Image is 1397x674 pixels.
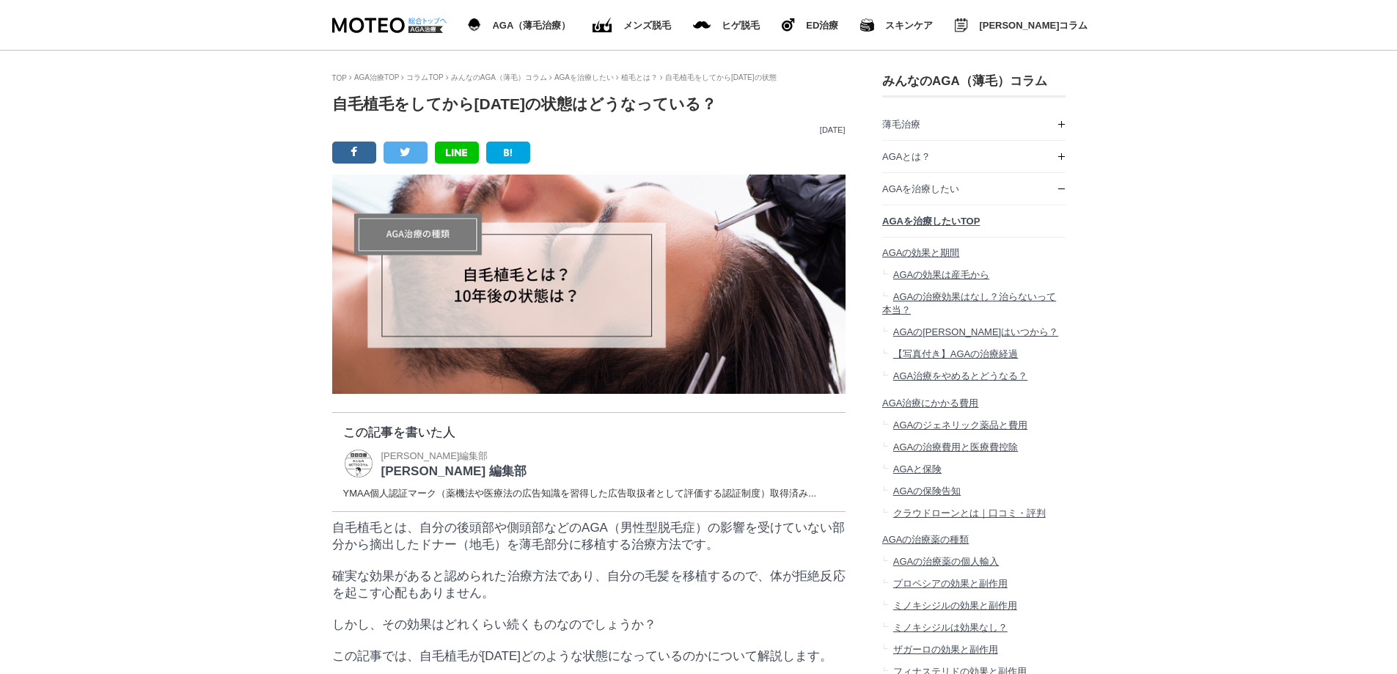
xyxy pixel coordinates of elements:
a: プロペシアの効果と副作用 [882,573,1066,595]
img: LINE [446,149,467,156]
span: AGAと保険 [892,464,941,475]
span: AGA治療をやめるとどうなる？ [892,370,1027,381]
p: しかし、その効果はどれくらい続くものなのでしょうか？ [332,616,846,633]
span: AGAの[PERSON_NAME]はいつから？ [892,326,1057,337]
img: MOTEO 編集部 [343,448,374,479]
span: メンズ脱毛 [623,21,671,30]
img: AGA（薄毛治療） [468,18,482,32]
a: AGAを治療したい [882,173,1066,205]
span: AGAを治療したい [882,183,959,194]
span: AGAの治療薬の種類 [882,534,969,545]
span: AGA治療にかかる費用 [882,398,978,409]
a: AGAの治療効果はなし？治らないって本当？ [882,286,1066,321]
a: みんなのAGA（薄毛）コラム [451,73,547,81]
a: AGAの効果は産毛から [882,264,1066,286]
a: 植毛とは？ [621,73,658,81]
a: スキンケア [860,15,933,34]
img: ヒゲ脱毛 [782,18,795,32]
a: ザガーロの効果と副作用 [882,639,1066,661]
a: MOTEO 編集部 [PERSON_NAME]編集部 [PERSON_NAME] 編集部 [343,448,527,480]
p: 確実な効果があると認められた治療方法であり、自分の毛髪を移植するので、体が拒絶反応を起こす心配もありません。 [332,568,846,601]
span: ミノキシジルは効果なし？ [892,622,1007,633]
span: プロペシアの効果と副作用 [892,578,1007,589]
h1: 自毛植毛をしてから[DATE]の状態はどうなっている？ [332,94,846,114]
span: AGAを治療したいTOP [882,216,980,227]
span: ヒゲ脱毛 [722,21,760,30]
a: 薄毛治療 [882,109,1066,140]
a: ED（勃起不全）治療 メンズ脱毛 [593,15,671,36]
a: 【写真付き】AGAの治療経過 [882,343,1066,365]
a: AGAの治療費用と医療費控除 [882,436,1066,458]
a: TOP [332,74,347,82]
p: 自毛植毛とは、自分の後頭部や側頭部などのAGA（男性型脱毛症）の影響を受けていない部分から摘出したドナー（地毛）を薄毛部分に移植する治療方法です。 [332,519,846,553]
span: AGAとは？ [882,151,931,162]
img: メンズ脱毛 [693,21,711,29]
a: クラウドローンとは｜口コミ・評判 [882,502,1066,524]
a: AGA（薄毛治療） AGA（薄毛治療） [468,15,571,34]
a: AGAを治療したいTOP [882,205,1066,237]
a: AGAと保険 [882,458,1066,480]
p: この記事を書いた人 [343,424,835,441]
a: AGAの治療薬の個人輸入 [882,551,1066,573]
img: 総合トップへ [408,18,447,24]
img: みんなのMOTEOコラム [955,18,968,32]
img: ED（勃起不全）治療 [593,18,612,33]
h3: みんなのAGA（薄毛）コラム [882,73,1066,89]
p: [DATE] [332,125,846,134]
span: AGAの治療効果はなし？治らないって本当？ [882,291,1056,315]
span: ミノキシジルの効果と副作用 [892,600,1016,611]
span: AGAの効果は産毛から [892,269,989,280]
span: AGAのジェネリック薬品と費用 [892,420,1027,431]
a: AGAの効果と期間 [882,238,1066,265]
span: [PERSON_NAME]編集部 [381,450,488,461]
span: [PERSON_NAME]コラム [979,21,1088,30]
dd: YMAA個人認証マーク（薬機法や医療法の広告知識を習得した広告取扱者として評価する認証制度）取得済み... [343,487,835,500]
span: AGAの効果と期間 [882,247,959,258]
a: ミノキシジルの効果と副作用 [882,595,1066,617]
span: AGA（薄毛治療） [492,21,571,30]
span: AGAの治療費用と医療費控除 [892,442,1017,453]
span: 【写真付き】AGAの治療経過 [892,348,1017,359]
p: [PERSON_NAME] 編集部 [381,463,527,480]
img: MOTEO AGA [332,18,443,33]
span: ザガーロの効果と副作用 [892,644,997,655]
p: この記事では、自毛植毛が[DATE]どのような状態になっているのかについて解説します。 [332,648,846,664]
a: みんなのMOTEOコラム [PERSON_NAME]コラム [955,15,1088,35]
span: クラウドローンとは｜口コミ・評判 [892,508,1045,519]
a: メンズ脱毛 ヒゲ脱毛 [693,18,760,33]
span: ED治療 [806,21,838,30]
a: AGAを治療したい [554,73,614,81]
a: ミノキシジルは効果なし？ [882,617,1066,639]
a: ヒゲ脱毛 ED治療 [782,15,838,34]
a: AGAの[PERSON_NAME]はいつから？ [882,321,1066,343]
span: AGAの治療薬の個人輸入 [892,556,998,567]
a: AGA治療をやめるとどうなる？ [882,365,1066,387]
a: AGAのジェネリック薬品と費用 [882,414,1066,436]
a: AGAとは？ [882,141,1066,172]
a: コラムTOP [406,73,443,81]
a: AGA治療TOP [354,73,400,81]
img: 自毛植毛とは？10年後の状態は？ [332,175,846,394]
a: AGA治療にかかる費用 [882,387,1066,414]
span: AGAの保険告知 [892,486,960,497]
a: AGAの治療薬の種類 [882,524,1066,552]
span: スキンケア [885,21,933,30]
span: 薄毛治療 [882,119,920,130]
a: AGAの保険告知 [882,480,1066,502]
li: 自毛植毛をしてから[DATE]の状態 [660,73,776,83]
img: B! [504,149,513,156]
